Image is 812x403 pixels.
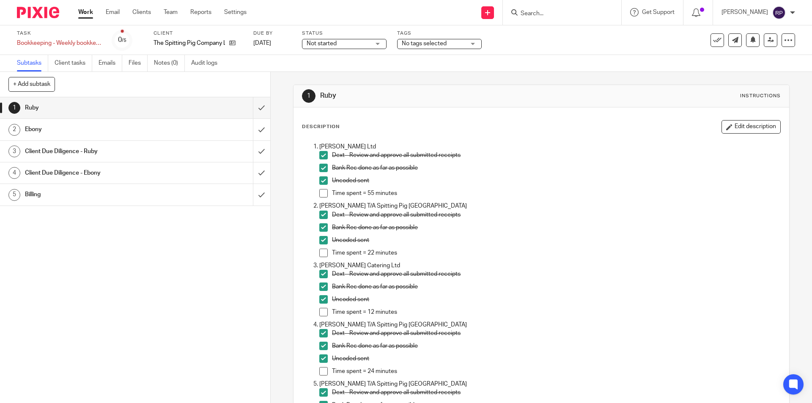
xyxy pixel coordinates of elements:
a: Notes (0) [154,55,185,71]
img: Pixie [17,7,59,18]
p: Time spent = 22 minutes [332,249,780,257]
p: Time spent = 24 minutes [332,367,780,376]
p: Time spent = 12 minutes [332,308,780,316]
a: Files [129,55,148,71]
input: Search [520,10,596,18]
a: Email [106,8,120,16]
img: svg%3E [772,6,786,19]
p: [PERSON_NAME] T/A Spitting Pig [GEOGRAPHIC_DATA] [319,202,780,210]
label: Tags [397,30,482,37]
p: Bank Rec done as far as possible [332,342,780,350]
a: Audit logs [191,55,224,71]
h1: Ruby [320,91,560,100]
a: Reports [190,8,211,16]
p: Uncoded sent [332,354,780,363]
a: Client tasks [55,55,92,71]
h1: Client Due Diligence - Ruby [25,145,171,158]
p: Bank Rec done as far as possible [332,282,780,291]
label: Client [154,30,243,37]
span: Not started [307,41,337,47]
p: Bank Rec done as far as possible [332,223,780,232]
a: Subtasks [17,55,48,71]
div: 4 [8,167,20,179]
div: 5 [8,189,20,201]
div: 1 [302,89,315,103]
a: Settings [224,8,247,16]
a: Work [78,8,93,16]
label: Status [302,30,387,37]
div: 1 [8,102,20,114]
p: Uncoded sent [332,236,780,244]
p: [PERSON_NAME] T/A Spitting Pig [GEOGRAPHIC_DATA] [319,321,780,329]
p: Uncoded sent [332,176,780,185]
p: [PERSON_NAME] T/A Spitting Pig [GEOGRAPHIC_DATA] [319,380,780,388]
h1: Ruby [25,101,171,114]
div: Bookkeeping - Weekly bookkeeping SP group [17,39,101,47]
h1: Billing [25,188,171,201]
div: Instructions [740,93,781,99]
p: Uncoded sent [332,295,780,304]
p: The Spitting Pig Company Ltd [154,39,225,47]
a: Team [164,8,178,16]
p: Time spent = 55 minutes [332,189,780,197]
p: Dext - Review and approve all submitted receipts [332,329,780,337]
p: Dext - Review and approve all submitted receipts [332,211,780,219]
p: Bank Rec done as far as possible [332,164,780,172]
p: [PERSON_NAME] Catering Ltd [319,261,780,270]
span: Get Support [642,9,675,15]
p: Dext - Review and approve all submitted receipts [332,151,780,159]
p: Dext - Review and approve all submitted receipts [332,270,780,278]
a: Clients [132,8,151,16]
p: Description [302,123,340,130]
p: [PERSON_NAME] Ltd [319,143,780,151]
div: 0 [118,35,126,45]
label: Due by [253,30,291,37]
p: Dext - Review and approve all submitted receipts [332,388,780,397]
small: /5 [122,38,126,43]
p: [PERSON_NAME] [721,8,768,16]
div: 3 [8,145,20,157]
span: No tags selected [402,41,447,47]
span: [DATE] [253,40,271,46]
h1: Client Due Diligence - Ebony [25,167,171,179]
div: 2 [8,124,20,136]
label: Task [17,30,101,37]
h1: Ebony [25,123,171,136]
button: + Add subtask [8,77,55,91]
button: Edit description [721,120,781,134]
a: Emails [99,55,122,71]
